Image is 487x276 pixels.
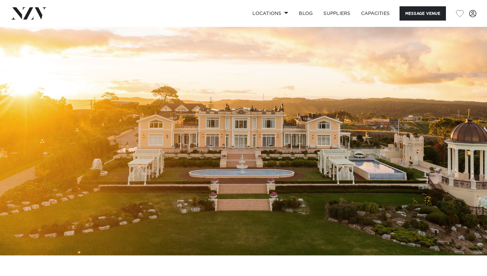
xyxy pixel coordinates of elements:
a: BLOG [294,6,318,21]
a: Capacities [356,6,395,21]
a: SUPPLIERS [318,6,355,21]
a: Locations [247,6,294,21]
button: Message Venue [400,6,446,21]
img: nzv-logo.png [11,7,47,19]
